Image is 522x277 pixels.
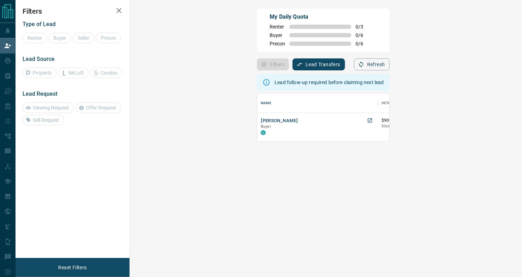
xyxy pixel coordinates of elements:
[23,90,57,97] span: Lead Request
[257,93,378,113] div: Name
[270,13,371,21] p: My Daily Quota
[365,116,375,125] a: Open in New Tab
[356,41,371,46] span: 0 / 6
[354,58,390,70] button: Refresh
[382,93,396,113] div: Details
[270,32,285,38] span: Buyer
[356,32,371,38] span: 0 / 6
[293,58,345,70] button: Lead Transfers
[23,21,56,27] span: Type of Lead
[261,124,271,129] span: Buyer
[270,41,285,46] span: Precon
[356,24,371,30] span: 0 / 3
[261,130,266,135] div: condos.ca
[23,7,122,15] h2: Filters
[54,262,91,273] button: Reset Filters
[382,118,445,124] p: $900 - $1000M
[23,56,55,62] span: Lead Source
[261,93,271,113] div: Name
[270,24,285,30] span: Renter
[275,76,384,89] div: Lead follow-up required before claiming next lead
[261,118,298,124] button: [PERSON_NAME]
[382,124,445,129] p: Kitchener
